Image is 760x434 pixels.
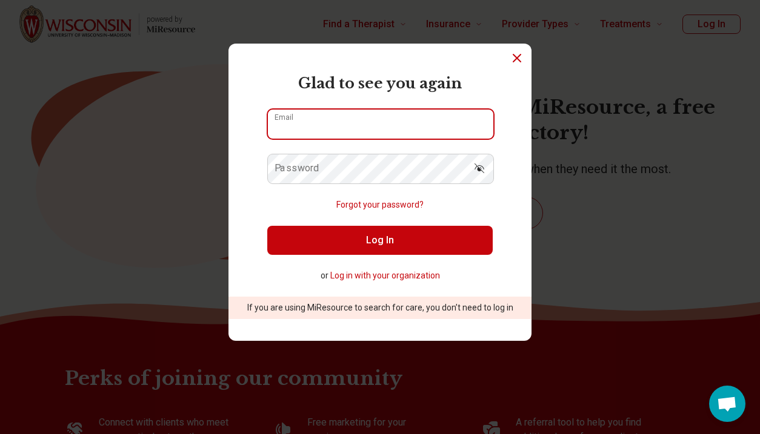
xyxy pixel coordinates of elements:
h2: Glad to see you again [267,73,493,94]
p: If you are using MiResource to search for care, you don’t need to log in [245,301,515,314]
button: Forgot your password? [336,199,424,211]
label: Password [275,163,319,173]
button: Dismiss [510,51,524,65]
section: Login Dialog [228,44,532,341]
button: Log in with your organization [330,269,440,282]
p: or [267,269,493,282]
label: Email [275,114,293,121]
button: Show password [466,154,493,183]
button: Log In [267,226,493,255]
